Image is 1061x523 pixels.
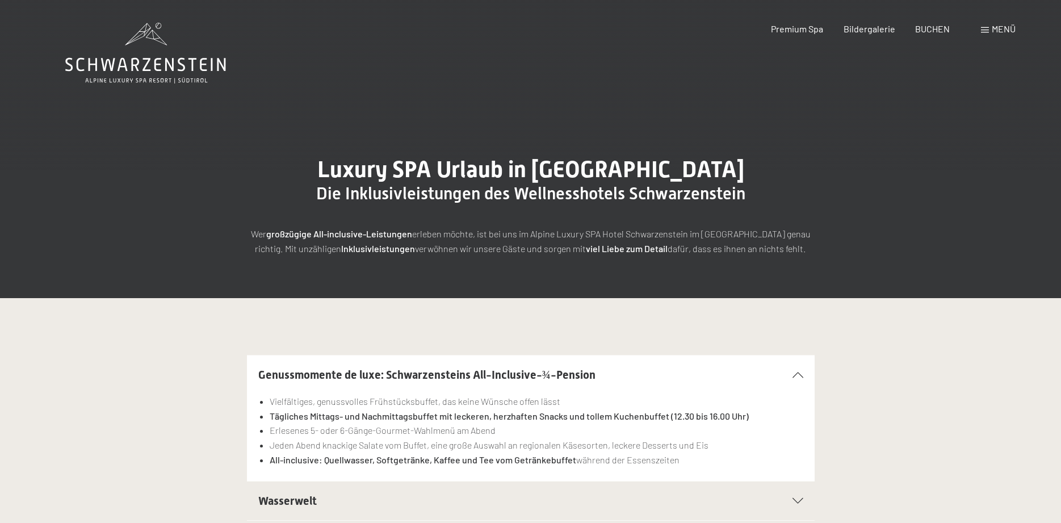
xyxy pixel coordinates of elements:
span: Luxury SPA Urlaub in [GEOGRAPHIC_DATA] [317,156,744,183]
li: Vielfältiges, genussvolles Frühstücksbuffet, das keine Wünsche offen lässt [270,394,803,409]
li: Erlesenes 5- oder 6-Gänge-Gourmet-Wahlmenü am Abend [270,423,803,438]
a: Bildergalerie [844,23,895,34]
strong: Inklusivleistungen [341,243,415,254]
li: Jeden Abend knackige Salate vom Buffet, eine große Auswahl an regionalen Käsesorten, leckere Dess... [270,438,803,453]
span: Genussmomente de luxe: Schwarzensteins All-Inclusive-¾-Pension [258,368,595,382]
span: Die Inklusivleistungen des Wellnesshotels Schwarzenstein [316,183,745,203]
a: Premium Spa [771,23,823,34]
strong: großzügige All-inclusive-Leistungen [266,228,412,239]
li: während der Essenszeiten [270,453,803,467]
p: Wer erleben möchte, ist bei uns im Alpine Luxury SPA Hotel Schwarzenstein im [GEOGRAPHIC_DATA] ge... [247,227,815,256]
a: BUCHEN [915,23,950,34]
strong: All-inclusive: Quellwasser, Softgetränke, Kaffee und Tee vom Getränkebuffet [270,454,576,465]
span: Menü [992,23,1016,34]
strong: viel Liebe zum Detail [586,243,668,254]
span: Wasserwelt [258,494,317,508]
strong: Tägliches Mittags- und Nachmittagsbuffet mit leckeren, herzhaften Snacks und tollem Kuchenbuffet ... [270,411,749,421]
